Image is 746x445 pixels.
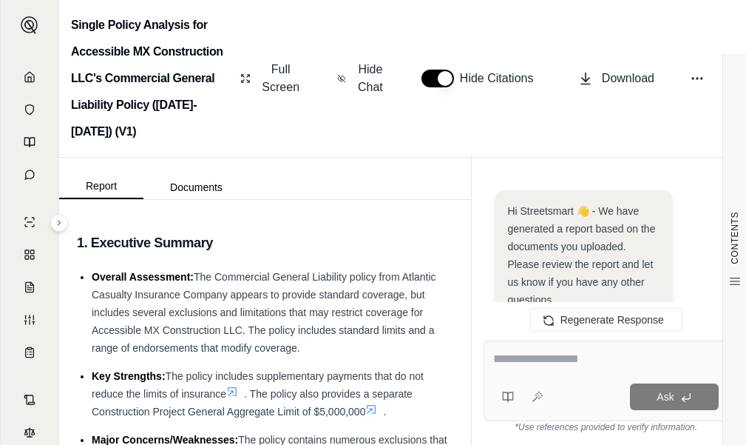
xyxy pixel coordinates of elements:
a: Policy Comparisons [10,240,50,270]
button: Documents [143,175,249,199]
img: Expand sidebar [21,16,38,34]
a: Coverage Table [10,338,50,367]
span: Key Strengths: [92,370,166,382]
span: The Commercial General Liability policy from Atlantic Casualty Insurance Company appears to provi... [92,271,436,354]
span: Ask [657,391,674,403]
span: Download [602,70,654,87]
span: Overall Assessment: [92,271,194,283]
a: Prompt Library [10,127,50,157]
button: Regenerate Response [530,308,682,332]
button: Full Screen [234,55,308,102]
div: *Use references provided to verify information. [484,421,728,433]
a: Contract Analysis [10,385,50,415]
span: CONTENTS [729,212,741,264]
span: . [383,406,386,418]
span: The policy includes supplementary payments that do not reduce the limits of insurance [92,370,424,400]
h2: Single Policy Analysis for Accessible MX Construction LLC's Commercial General Liability Policy (... [71,12,226,145]
a: Custom Report [10,305,50,335]
button: Download [572,64,660,93]
span: Full Screen [260,61,302,96]
a: Single Policy [10,207,50,237]
button: Ask [630,384,719,410]
h3: 1. Executive Summary [77,230,453,256]
a: Documents Vault [10,95,50,124]
button: Report [59,174,143,199]
span: Hi Streetsmart 👋 - We have generated a report based on the documents you uploaded. Please review ... [507,205,655,306]
span: Hide Citations [460,70,543,87]
span: Hide Chat [355,61,386,96]
button: Expand sidebar [15,10,44,40]
span: Regenerate Response [560,314,664,326]
button: Hide Chat [331,55,392,102]
a: Home [10,62,50,92]
button: Expand sidebar [50,214,68,232]
a: Claim Coverage [10,272,50,302]
span: . The policy also provides a separate Construction Project General Aggregate Limit of $5,000,000 [92,388,413,418]
a: Chat [10,160,50,190]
